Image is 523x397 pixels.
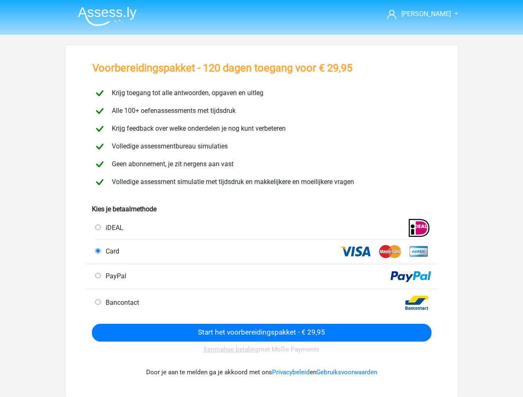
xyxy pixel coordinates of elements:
[108,124,286,132] span: Krijg feedback over welke onderdelen je nog kunt verbeteren
[92,62,352,74] h3: Voorbereidingspakket - 120 dagen toegang voor € 29,95
[78,7,137,26] img: Assessly
[108,160,234,168] span: Geen abonnement, je zit nergens aan vast
[108,89,263,97] span: Krijg toegang tot alle antwoorden, opgaven en uitleg
[92,157,107,172] img: checkmark
[108,142,228,150] span: Volledige assessmentbureau simulaties
[92,86,107,100] img: checkmark
[102,299,139,306] span: Bancontact
[102,272,126,280] span: PayPal
[102,247,119,255] span: Card
[204,346,259,353] u: Eenmalige betaling
[108,107,236,115] span: Alle 100+ oefenassessments met tijdsdruk
[316,368,377,376] a: Gebruiksvoorwaarden
[384,9,452,19] a: [PERSON_NAME]
[272,368,310,376] a: Privacybeleid
[92,205,157,213] b: Kies je betaalmethode
[92,358,431,387] div: Door je aan te melden ga je akkoord met ons en
[92,104,107,118] img: checkmark
[92,342,431,358] div: met Mollie Payments
[401,10,451,18] span: [PERSON_NAME]
[92,122,107,136] img: checkmark
[92,175,107,189] img: checkmark
[108,178,354,186] span: Volledige assessment simulatie met tijdsdruk en makkelijkere en moeilijkere vragen
[92,324,431,342] input: Start het voorbereidingspakket - € 29,95
[92,139,107,154] img: checkmark
[102,224,123,232] span: iDEAL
